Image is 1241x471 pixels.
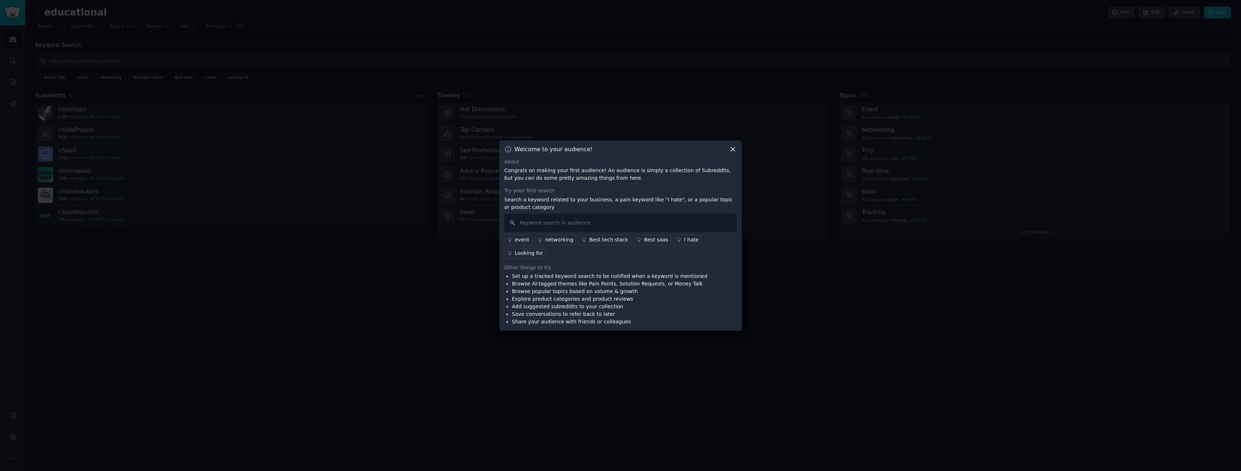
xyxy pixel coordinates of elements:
[589,236,628,244] div: Best tech stack
[684,236,698,244] div: I hate
[504,248,546,259] a: Looking for
[535,235,576,245] a: networking
[579,235,631,245] a: Best tech stack
[504,158,737,166] div: About
[512,288,707,295] li: Browse popular topics based on volume & growth
[512,310,707,318] li: Save conversations to refer back to later
[512,280,707,288] li: Browse AI-tagged themes like Pain Points, Solution Requests, or Money Talk
[515,249,543,257] div: Looking for
[512,295,707,303] li: Explore product categories and product reviews
[504,187,737,195] div: Try your first search
[504,196,737,211] p: Search a keyword related to your business, a pain keyword like "I hate", or a popular topic or pr...
[674,235,701,245] a: I hate
[514,145,593,153] h3: Welcome to your audience!
[504,235,532,245] a: event
[504,167,737,182] p: Congrats on making your first audience! An audience is simply a collection of Subreddits, but you...
[504,214,737,232] input: Keyword search in audience
[512,318,707,326] li: Share your audience with friends or colleagues
[504,264,737,271] div: Other things to try
[512,272,707,280] li: Set up a tracked keyword search to be notified when a keyword is mentioned
[545,236,574,244] div: networking
[644,236,668,244] div: Best saas
[512,303,707,310] li: Add suggested subreddits to your collection
[633,235,671,245] a: Best saas
[515,236,529,244] div: event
